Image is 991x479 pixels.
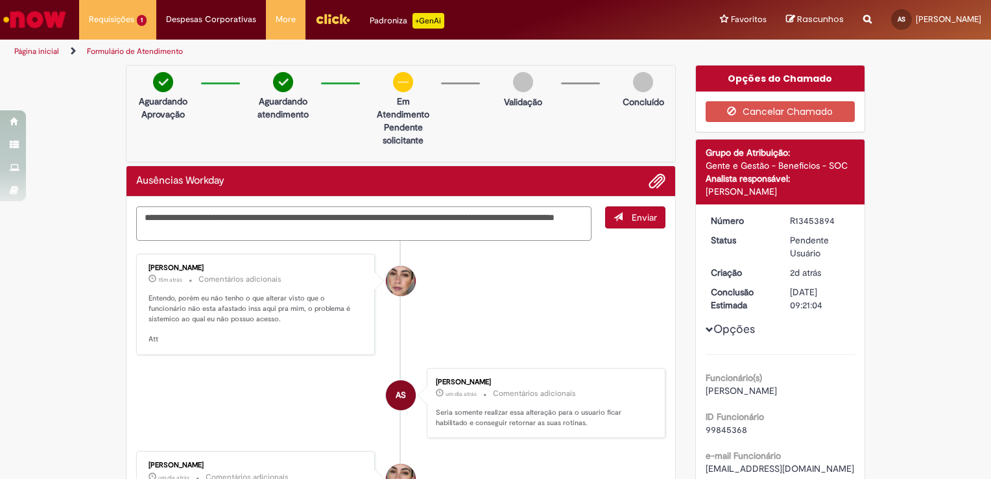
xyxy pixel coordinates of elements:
[790,214,850,227] div: R13453894
[10,40,651,64] ul: Trilhas de página
[158,276,182,284] span: 15m atrás
[701,286,781,312] dt: Conclusão Estimada
[393,72,413,92] img: circle-minus.png
[276,13,296,26] span: More
[706,185,855,198] div: [PERSON_NAME]
[706,424,747,436] span: 99845368
[706,372,762,384] b: Funcionário(s)
[706,450,781,461] b: e-mail Funcionário
[166,13,256,26] span: Despesas Corporativas
[706,101,855,122] button: Cancelar Chamado
[153,72,173,92] img: check-circle-green.png
[436,378,652,386] div: [PERSON_NAME]
[149,264,364,272] div: [PERSON_NAME]
[706,411,764,423] b: ID Funcionário
[372,95,435,121] p: Em Atendimento
[198,274,281,285] small: Comentários adicionais
[132,95,195,121] p: Aguardando Aprovação
[790,234,850,260] div: Pendente Usuário
[701,234,781,247] dt: Status
[137,15,147,26] span: 1
[136,175,224,187] h2: Ausências Workday Histórico de tíquete
[706,146,855,159] div: Grupo de Atribuição:
[396,380,406,411] span: AS
[706,463,854,474] span: [EMAIL_ADDRESS][DOMAIN_NAME]
[696,66,865,92] div: Opções do Chamado
[632,212,657,223] span: Enviar
[701,214,781,227] dt: Número
[149,293,364,345] p: Entendo, porém eu não tenho o que alterar visto que o funcionário não esta afastado inss aqui pra...
[412,13,444,29] p: +GenAi
[898,15,905,23] span: AS
[446,390,477,398] time: 28/08/2025 08:52:53
[87,46,183,56] a: Formulário de Atendimento
[649,173,665,190] button: Adicionar anexos
[1,6,68,32] img: ServiceNow
[706,385,777,397] span: [PERSON_NAME]
[493,388,576,399] small: Comentários adicionais
[386,380,416,410] div: Alessandro Guimaraes Dos Santos
[504,95,542,108] p: Validação
[701,266,781,279] dt: Criação
[89,13,134,26] span: Requisições
[273,72,293,92] img: check-circle-green.png
[158,276,182,284] time: 29/08/2025 11:33:57
[436,408,652,428] p: Seria somente realizar essa alteração para o usuario ficar habilitado e conseguir retornar as sua...
[252,95,315,121] p: Aguardando atendimento
[315,9,350,29] img: click_logo_yellow_360x200.png
[786,14,844,26] a: Rascunhos
[790,267,821,278] time: 27/08/2025 17:21:01
[706,159,855,172] div: Gente e Gestão - Benefícios - SOC
[790,266,850,279] div: 27/08/2025 17:21:01
[706,172,855,185] div: Analista responsável:
[370,13,444,29] div: Padroniza
[513,72,533,92] img: img-circle-grey.png
[633,72,653,92] img: img-circle-grey.png
[149,461,364,469] div: [PERSON_NAME]
[136,206,591,241] textarea: Digite sua mensagem aqui...
[446,390,477,398] span: um dia atrás
[372,121,435,147] p: Pendente solicitante
[916,14,981,25] span: [PERSON_NAME]
[14,46,59,56] a: Página inicial
[623,95,664,108] p: Concluído
[797,13,844,25] span: Rascunhos
[790,286,850,312] div: [DATE] 09:21:04
[605,206,665,228] button: Enviar
[386,266,416,296] div: Ariane Ruiz Amorim
[731,13,767,26] span: Favoritos
[790,267,821,278] span: 2d atrás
